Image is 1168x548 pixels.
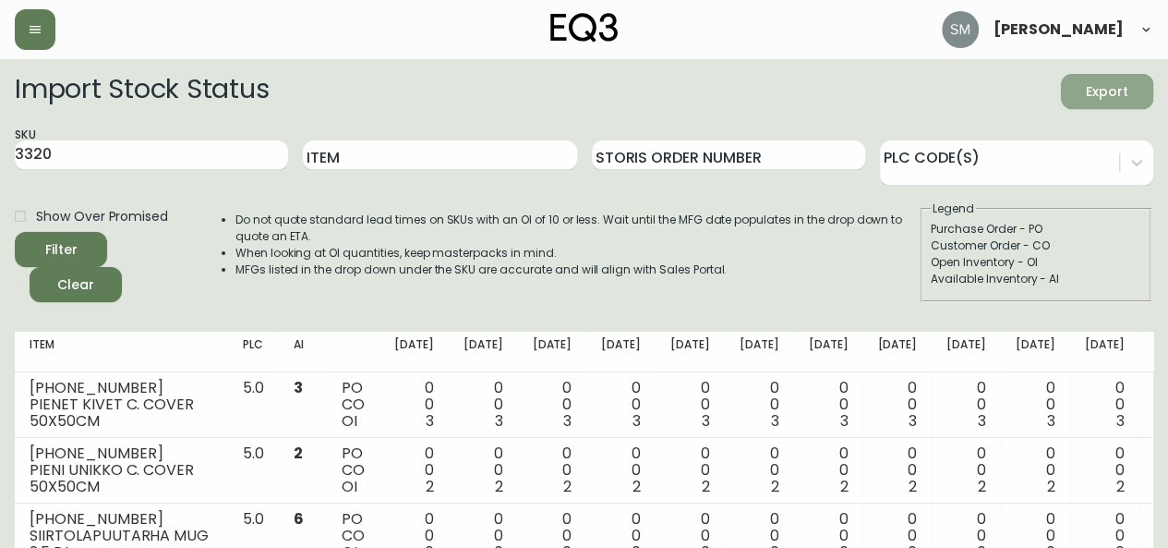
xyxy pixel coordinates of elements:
div: Open Inventory - OI [931,254,1141,271]
div: Customer Order - CO [931,237,1141,254]
div: 0 0 [1085,380,1125,430]
li: Do not quote standard lead times on SKUs with an OI of 10 or less. Wait until the MFG date popula... [235,212,919,245]
span: 2 [909,476,917,497]
div: 0 0 [532,380,572,430]
h2: Import Stock Status [15,74,269,109]
div: PO CO [342,380,365,430]
button: Filter [15,232,107,267]
div: 0 0 [601,380,641,430]
span: 6 [294,508,304,530]
div: Filter [45,238,78,262]
img: logo [550,13,619,43]
div: 0 0 [946,380,986,430]
td: 5.0 [228,372,279,438]
div: 0 0 [670,380,710,430]
div: PO CO [342,445,365,495]
span: 2 [294,443,303,464]
legend: Legend [931,201,976,217]
th: [DATE] [1070,332,1139,372]
span: Show Over Promised [36,207,168,226]
span: OI [342,410,357,432]
span: 3 [426,410,434,432]
div: 0 0 [1085,445,1125,495]
th: [DATE] [794,332,863,372]
span: 2 [1115,476,1124,497]
div: PIENET KIVET C. COVER 50X50CM [30,396,213,430]
li: When looking at OI quantities, keep masterpacks in mind. [235,245,919,262]
div: 0 0 [601,445,641,495]
th: [DATE] [725,332,794,372]
button: Clear [30,267,122,302]
th: [DATE] [1001,332,1070,372]
span: OI [342,476,357,497]
div: 0 0 [877,380,917,430]
div: [PHONE_NUMBER] [30,445,213,462]
div: 0 0 [809,445,849,495]
span: Export [1076,80,1138,104]
th: PLC [228,332,279,372]
div: 0 0 [877,445,917,495]
div: 0 0 [1016,445,1055,495]
span: 3 [771,410,779,432]
span: 2 [563,476,572,497]
span: 2 [978,476,986,497]
div: 0 0 [740,380,779,430]
div: 0 0 [670,445,710,495]
span: 2 [426,476,434,497]
div: 0 0 [740,445,779,495]
div: 0 0 [464,445,503,495]
span: 2 [494,476,502,497]
span: 3 [632,410,641,432]
th: [DATE] [449,332,518,372]
td: 5.0 [228,438,279,504]
span: 3 [909,410,917,432]
th: [DATE] [379,332,449,372]
th: Item [15,332,228,372]
img: 5baa0ca04850d275da408b8f6b98bad5 [942,11,979,48]
span: 2 [1047,476,1055,497]
span: Clear [44,274,107,297]
span: 3 [839,410,848,432]
div: 0 0 [1016,380,1055,430]
th: [DATE] [862,332,932,372]
span: 3 [702,410,710,432]
div: 0 0 [809,380,849,430]
th: [DATE] [656,332,725,372]
div: [PHONE_NUMBER] [30,511,213,528]
div: [PHONE_NUMBER] [30,380,213,396]
div: PIENI UNIKKO C. COVER 50X50CM [30,462,213,495]
li: MFGs listed in the drop down under the SKU are accurate and will align with Sales Portal. [235,262,919,278]
div: 0 0 [394,380,434,430]
span: 3 [1047,410,1055,432]
span: 3 [1115,410,1124,432]
th: [DATE] [586,332,656,372]
span: 2 [839,476,848,497]
div: 0 0 [464,380,503,430]
th: [DATE] [517,332,586,372]
th: [DATE] [932,332,1001,372]
div: Purchase Order - PO [931,221,1141,237]
button: Export [1061,74,1153,109]
span: 3 [494,410,502,432]
span: 2 [702,476,710,497]
div: 0 0 [532,445,572,495]
div: Available Inventory - AI [931,271,1141,287]
span: 2 [632,476,641,497]
th: AI [279,332,327,372]
span: 3 [294,377,303,398]
span: 3 [978,410,986,432]
div: 0 0 [946,445,986,495]
span: 3 [563,410,572,432]
div: 0 0 [394,445,434,495]
span: [PERSON_NAME] [993,22,1124,37]
span: 2 [771,476,779,497]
